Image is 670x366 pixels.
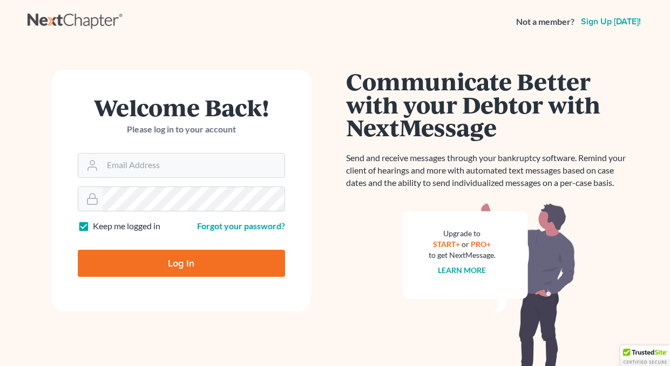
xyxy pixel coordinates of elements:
input: Log In [78,250,285,277]
div: Upgrade to [429,228,496,239]
a: Forgot your password? [197,221,285,231]
div: TrustedSite Certified [620,345,670,366]
a: Sign up [DATE]! [579,17,643,26]
p: Send and receive messages through your bankruptcy software. Remind your client of hearings and mo... [346,152,632,189]
span: or [462,239,469,249]
h1: Welcome Back! [78,96,285,119]
p: Please log in to your account [78,123,285,136]
a: Learn more [438,265,486,275]
label: Keep me logged in [93,220,160,232]
div: to get NextMessage. [429,250,496,261]
a: PRO+ [471,239,491,249]
strong: Not a member? [516,16,574,28]
a: START+ [433,239,460,249]
input: Email Address [103,154,285,177]
h1: Communicate Better with your Debtor with NextMessage [346,70,632,139]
